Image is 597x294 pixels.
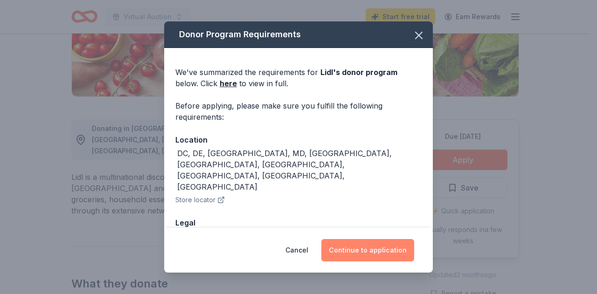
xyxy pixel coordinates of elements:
[175,217,422,229] div: Legal
[175,134,422,146] div: Location
[175,100,422,123] div: Before applying, please make sure you fulfill the following requirements:
[177,148,422,192] div: DC, DE, [GEOGRAPHIC_DATA], MD, [GEOGRAPHIC_DATA], [GEOGRAPHIC_DATA], [GEOGRAPHIC_DATA], [GEOGRAPH...
[164,21,433,48] div: Donor Program Requirements
[320,68,397,77] span: Lidl 's donor program
[175,67,422,89] div: We've summarized the requirements for below. Click to view in full.
[220,78,237,89] a: here
[285,239,308,261] button: Cancel
[321,239,414,261] button: Continue to application
[175,194,225,205] button: Store locator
